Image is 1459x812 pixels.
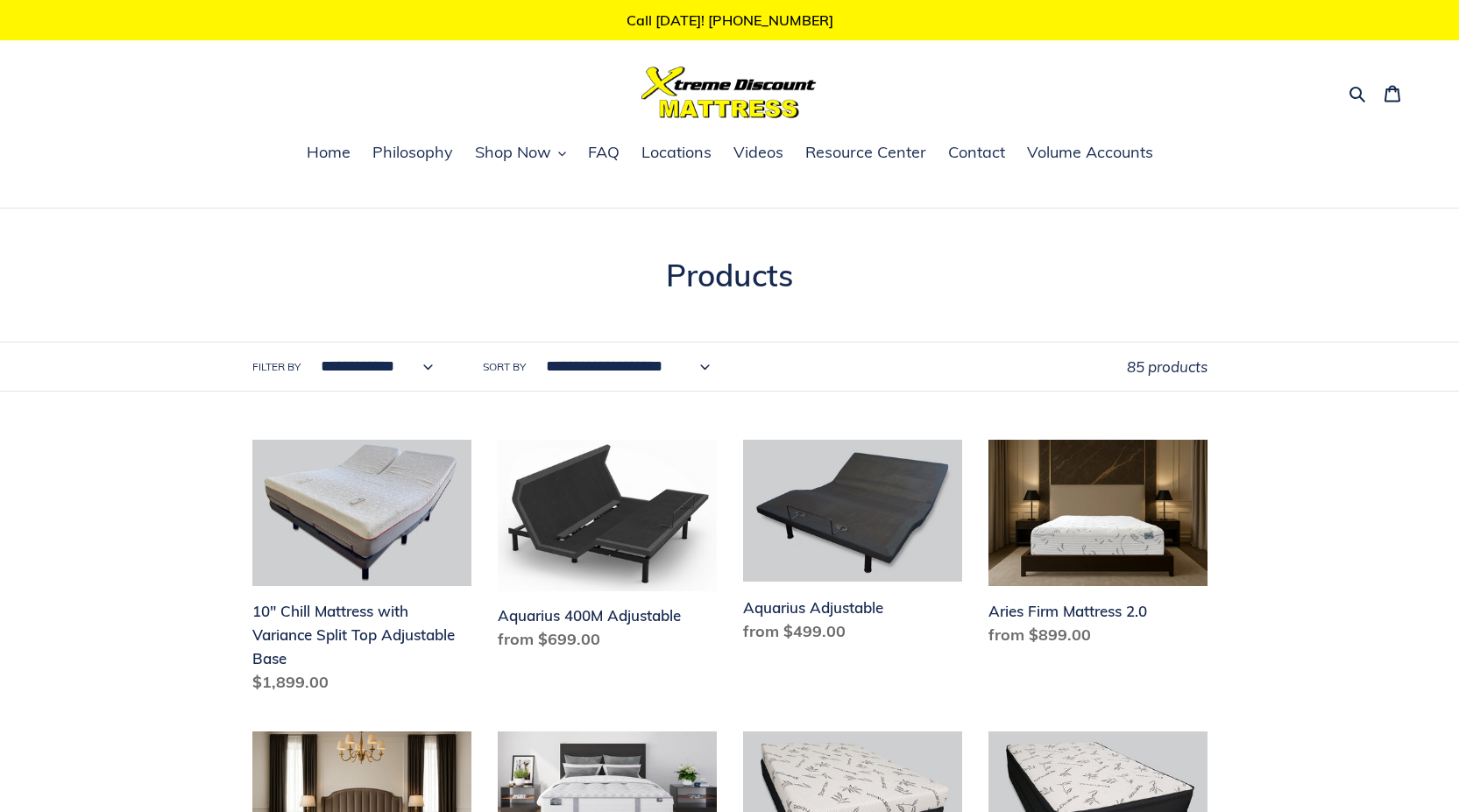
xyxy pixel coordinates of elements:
span: FAQ [588,142,620,163]
span: 85 products [1127,357,1208,376]
a: Aquarius 400M Adjustable [498,440,717,658]
a: FAQ [579,140,628,166]
a: Volume Accounts [1018,140,1162,166]
a: Videos [725,140,792,166]
span: Contact [948,142,1005,163]
span: Videos [733,142,783,163]
button: Shop Now [466,140,575,166]
a: Locations [633,140,720,166]
span: Volume Accounts [1027,142,1153,163]
img: Xtreme Discount Mattress [641,67,817,118]
a: Contact [939,140,1014,166]
span: Shop Now [475,142,551,163]
a: Philosophy [364,140,462,166]
label: Sort by [483,359,526,375]
a: Aries Firm Mattress 2.0 [988,440,1208,653]
span: Products [666,256,793,294]
a: Aquarius Adjustable [743,440,962,649]
a: Resource Center [797,140,935,166]
label: Filter by [252,359,301,375]
a: Home [298,140,359,166]
span: Locations [641,142,712,163]
span: Home [307,142,351,163]
a: 10" Chill Mattress with Variance Split Top Adjustable Base [252,440,471,701]
span: Resource Center [805,142,926,163]
span: Philosophy [372,142,453,163]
